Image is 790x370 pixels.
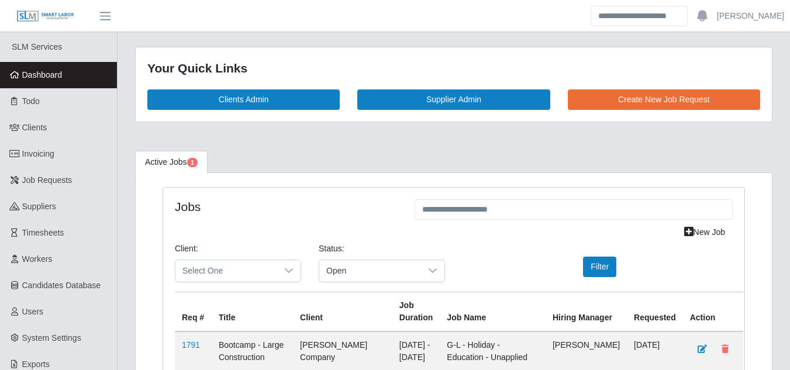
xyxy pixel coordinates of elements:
[677,222,733,243] a: New Job
[135,151,208,174] a: Active Jobs
[293,292,392,331] th: Client
[22,254,53,264] span: Workers
[319,243,344,255] label: Status:
[147,59,760,78] div: Your Quick Links
[182,340,200,350] a: 1791
[212,292,293,331] th: Title
[683,292,743,331] th: Action
[12,42,62,51] span: SLM Services
[22,70,63,79] span: Dashboard
[440,292,546,331] th: Job Name
[22,123,47,132] span: Clients
[175,243,198,255] label: Client:
[717,10,784,22] a: [PERSON_NAME]
[22,96,40,106] span: Todo
[22,333,81,343] span: System Settings
[568,89,760,110] a: Create New Job Request
[22,359,50,369] span: Exports
[319,260,421,282] span: Open
[175,292,212,331] th: Req #
[175,260,277,282] span: Select One
[392,292,440,331] th: Job Duration
[22,149,54,158] span: Invoicing
[22,228,64,237] span: Timesheets
[22,281,101,290] span: Candidates Database
[583,257,616,277] button: Filter
[22,175,73,185] span: Job Requests
[22,307,44,316] span: Users
[22,202,56,211] span: Suppliers
[546,292,627,331] th: Hiring Manager
[16,10,75,23] img: SLM Logo
[357,89,550,110] a: Supplier Admin
[591,6,688,26] input: Search
[627,292,683,331] th: Requested
[187,158,198,167] span: Pending Jobs
[175,199,397,214] h4: Jobs
[147,89,340,110] a: Clients Admin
